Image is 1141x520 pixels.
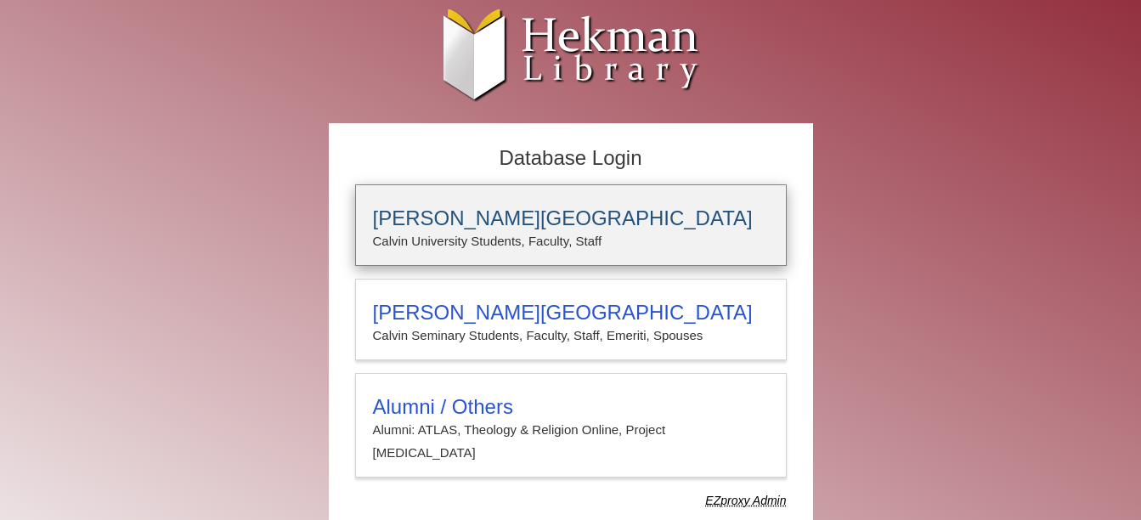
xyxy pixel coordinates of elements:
[705,494,786,507] dfn: Use Alumni login
[355,184,787,266] a: [PERSON_NAME][GEOGRAPHIC_DATA]Calvin University Students, Faculty, Staff
[373,230,769,252] p: Calvin University Students, Faculty, Staff
[373,395,769,419] h3: Alumni / Others
[373,206,769,230] h3: [PERSON_NAME][GEOGRAPHIC_DATA]
[373,419,769,464] p: Alumni: ATLAS, Theology & Religion Online, Project [MEDICAL_DATA]
[373,395,769,464] summary: Alumni / OthersAlumni: ATLAS, Theology & Religion Online, Project [MEDICAL_DATA]
[355,279,787,360] a: [PERSON_NAME][GEOGRAPHIC_DATA]Calvin Seminary Students, Faculty, Staff, Emeriti, Spouses
[373,301,769,325] h3: [PERSON_NAME][GEOGRAPHIC_DATA]
[373,325,769,347] p: Calvin Seminary Students, Faculty, Staff, Emeriti, Spouses
[347,141,795,176] h2: Database Login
